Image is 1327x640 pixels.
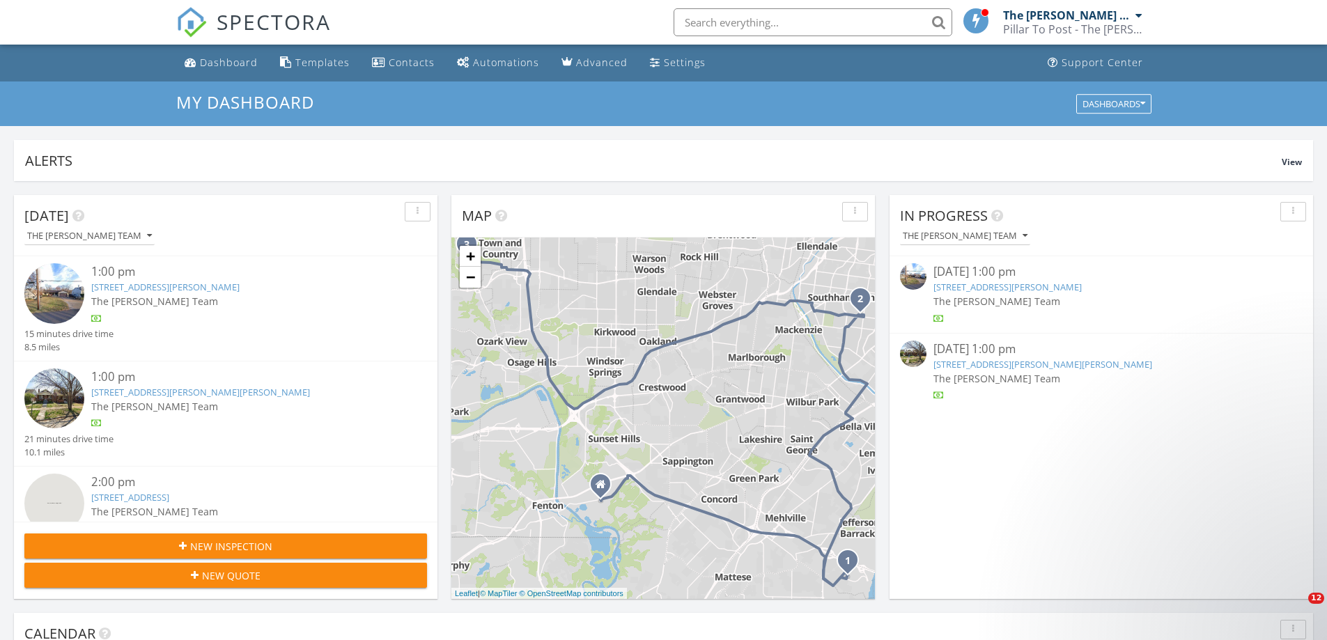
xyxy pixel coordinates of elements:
[480,589,518,598] a: © MapTiler
[1003,22,1142,36] div: Pillar To Post - The Frederick Team
[556,50,633,76] a: Advanced
[91,400,218,413] span: The [PERSON_NAME] Team
[91,281,240,293] a: [STREET_ADDRESS][PERSON_NAME]
[91,368,394,386] div: 1:00 pm
[1308,593,1324,604] span: 12
[520,589,623,598] a: © OpenStreetMap contributors
[1042,50,1149,76] a: Support Center
[903,231,1027,241] div: The [PERSON_NAME] Team
[460,267,481,288] a: Zoom out
[91,474,394,491] div: 2:00 pm
[933,341,1269,358] div: [DATE] 1:00 pm
[664,56,706,69] div: Settings
[24,533,427,559] button: New Inspection
[295,56,350,69] div: Templates
[24,227,155,246] button: The [PERSON_NAME] Team
[190,539,272,554] span: New Inspection
[91,295,218,308] span: The [PERSON_NAME] Team
[933,263,1269,281] div: [DATE] 1:00 pm
[848,560,856,568] div: 71 Oakwood Ln, St. Louis, MO 63129
[389,56,435,69] div: Contacts
[857,295,863,304] i: 2
[1282,156,1302,168] span: View
[24,474,84,533] img: streetview
[176,7,207,38] img: The Best Home Inspection Software - Spectora
[462,206,492,225] span: Map
[900,341,926,367] img: streetview
[24,327,114,341] div: 15 minutes drive time
[91,386,310,398] a: [STREET_ADDRESS][PERSON_NAME][PERSON_NAME]
[24,446,114,459] div: 10.1 miles
[217,7,331,36] span: SPECTORA
[176,19,331,48] a: SPECTORA
[674,8,952,36] input: Search everything...
[24,368,84,428] img: streetview
[27,231,152,241] div: The [PERSON_NAME] Team
[1062,56,1143,69] div: Support Center
[91,263,394,281] div: 1:00 pm
[179,50,263,76] a: Dashboard
[24,432,114,446] div: 21 minutes drive time
[1076,94,1151,114] button: Dashboards
[933,281,1082,293] a: [STREET_ADDRESS][PERSON_NAME]
[473,56,539,69] div: Automations
[1003,8,1132,22] div: The [PERSON_NAME] Team
[1280,593,1313,626] iframe: Intercom live chat
[176,91,314,114] span: My Dashboard
[460,246,481,267] a: Zoom in
[25,151,1282,170] div: Alerts
[202,568,261,583] span: New Quote
[845,556,851,566] i: 1
[900,263,926,290] img: streetview
[455,589,478,598] a: Leaflet
[24,341,114,354] div: 8.5 miles
[1082,99,1145,109] div: Dashboards
[860,298,869,306] div: 5444 Murdoch Ave, St. Louis, MO 63109
[900,341,1303,403] a: [DATE] 1:00 pm [STREET_ADDRESS][PERSON_NAME][PERSON_NAME] The [PERSON_NAME] Team
[644,50,711,76] a: Settings
[933,358,1152,370] a: [STREET_ADDRESS][PERSON_NAME][PERSON_NAME]
[200,56,258,69] div: Dashboard
[900,227,1030,246] button: The [PERSON_NAME] Team
[900,206,988,225] span: In Progress
[274,50,355,76] a: Templates
[467,244,475,252] div: 1848 Woodmark Rd, St. Louis, MO 63131
[451,50,545,76] a: Automations (Basic)
[451,588,627,600] div: |
[91,505,218,518] span: The [PERSON_NAME] Team
[933,295,1060,308] span: The [PERSON_NAME] Team
[91,491,169,504] a: [STREET_ADDRESS]
[576,56,628,69] div: Advanced
[24,263,84,323] img: streetview
[600,484,609,492] div: 11084 Gravois Industrial Ct, Saint Louis MO 63128
[24,368,427,459] a: 1:00 pm [STREET_ADDRESS][PERSON_NAME][PERSON_NAME] The [PERSON_NAME] Team 21 minutes drive time 1...
[366,50,440,76] a: Contacts
[24,263,427,354] a: 1:00 pm [STREET_ADDRESS][PERSON_NAME] The [PERSON_NAME] Team 15 minutes drive time 8.5 miles
[933,372,1060,385] span: The [PERSON_NAME] Team
[24,206,69,225] span: [DATE]
[24,474,427,564] a: 2:00 pm [STREET_ADDRESS] The [PERSON_NAME] Team 28 minutes drive time 15.1 miles
[464,240,470,250] i: 3
[24,563,427,588] button: New Quote
[900,263,1303,325] a: [DATE] 1:00 pm [STREET_ADDRESS][PERSON_NAME] The [PERSON_NAME] Team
